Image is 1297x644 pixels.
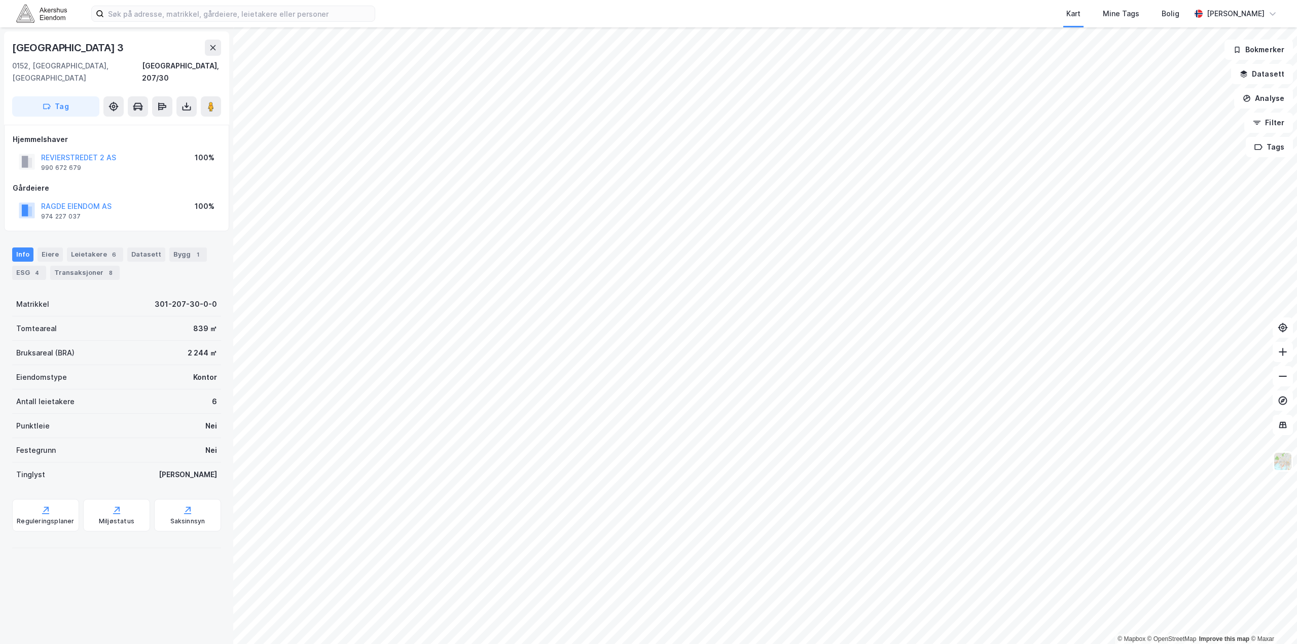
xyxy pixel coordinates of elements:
[193,323,217,335] div: 839 ㎡
[142,60,221,84] div: [GEOGRAPHIC_DATA], 207/30
[195,152,214,164] div: 100%
[16,469,45,481] div: Tinglyst
[1246,595,1297,644] div: Kontrollprogram for chat
[41,212,81,221] div: 974 227 037
[1224,40,1293,60] button: Bokmerker
[1199,635,1249,642] a: Improve this map
[12,266,46,280] div: ESG
[16,5,67,22] img: akershus-eiendom-logo.9091f326c980b4bce74ccdd9f866810c.svg
[1234,88,1293,109] button: Analyse
[1066,8,1080,20] div: Kart
[13,182,221,194] div: Gårdeiere
[212,396,217,408] div: 6
[155,298,217,310] div: 301-207-30-0-0
[193,371,217,383] div: Kontor
[127,247,165,262] div: Datasett
[169,247,207,262] div: Bygg
[99,517,134,525] div: Miljøstatus
[1147,635,1197,642] a: OpenStreetMap
[38,247,63,262] div: Eiere
[16,347,75,359] div: Bruksareal (BRA)
[32,268,42,278] div: 4
[13,133,221,146] div: Hjemmelshaver
[1244,113,1293,133] button: Filter
[41,164,81,172] div: 990 672 679
[195,200,214,212] div: 100%
[1246,595,1297,644] iframe: Chat Widget
[105,268,116,278] div: 8
[170,517,205,525] div: Saksinnsyn
[50,266,120,280] div: Transaksjoner
[205,420,217,432] div: Nei
[1103,8,1139,20] div: Mine Tags
[188,347,217,359] div: 2 244 ㎡
[12,96,99,117] button: Tag
[67,247,123,262] div: Leietakere
[16,396,75,408] div: Antall leietakere
[16,298,49,310] div: Matrikkel
[17,517,74,525] div: Reguleringsplaner
[16,323,57,335] div: Tomteareal
[1246,137,1293,157] button: Tags
[12,247,33,262] div: Info
[159,469,217,481] div: [PERSON_NAME]
[1273,452,1292,471] img: Z
[109,249,119,260] div: 6
[12,40,126,56] div: [GEOGRAPHIC_DATA] 3
[104,6,375,21] input: Søk på adresse, matrikkel, gårdeiere, leietakere eller personer
[16,420,50,432] div: Punktleie
[16,371,67,383] div: Eiendomstype
[1207,8,1265,20] div: [PERSON_NAME]
[1162,8,1179,20] div: Bolig
[205,444,217,456] div: Nei
[16,444,56,456] div: Festegrunn
[193,249,203,260] div: 1
[12,60,142,84] div: 0152, [GEOGRAPHIC_DATA], [GEOGRAPHIC_DATA]
[1231,64,1293,84] button: Datasett
[1118,635,1145,642] a: Mapbox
